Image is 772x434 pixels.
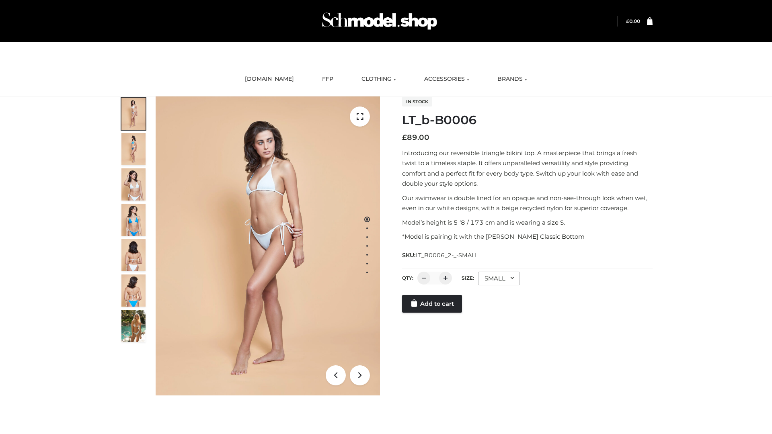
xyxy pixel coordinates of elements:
img: ArielClassicBikiniTop_CloudNine_AzureSky_OW114ECO_1 [156,96,380,395]
a: FFP [316,70,339,88]
span: In stock [402,97,432,106]
a: Add to cart [402,295,462,313]
h1: LT_b-B0006 [402,113,653,127]
bdi: 89.00 [402,133,429,142]
img: Arieltop_CloudNine_AzureSky2.jpg [121,310,146,342]
bdi: 0.00 [626,18,640,24]
span: £ [402,133,407,142]
p: Model’s height is 5 ‘8 / 173 cm and is wearing a size S. [402,217,653,228]
a: [DOMAIN_NAME] [239,70,300,88]
p: Introducing our reversible triangle bikini top. A masterpiece that brings a fresh twist to a time... [402,148,653,189]
p: *Model is pairing it with the [PERSON_NAME] Classic Bottom [402,231,653,242]
a: £0.00 [626,18,640,24]
img: ArielClassicBikiniTop_CloudNine_AzureSky_OW114ECO_2-scaled.jpg [121,133,146,165]
img: ArielClassicBikiniTop_CloudNine_AzureSky_OW114ECO_7-scaled.jpg [121,239,146,271]
p: Our swimwear is double lined for an opaque and non-see-through look when wet, even in our white d... [402,193,653,213]
img: ArielClassicBikiniTop_CloudNine_AzureSky_OW114ECO_1-scaled.jpg [121,98,146,130]
span: SKU: [402,250,479,260]
img: ArielClassicBikiniTop_CloudNine_AzureSky_OW114ECO_8-scaled.jpg [121,274,146,307]
span: £ [626,18,629,24]
label: Size: [462,275,474,281]
span: LT_B0006_2-_-SMALL [415,252,478,259]
img: ArielClassicBikiniTop_CloudNine_AzureSky_OW114ECO_3-scaled.jpg [121,168,146,201]
label: QTY: [402,275,413,281]
div: SMALL [478,272,520,285]
a: ACCESSORIES [418,70,475,88]
a: BRANDS [491,70,533,88]
img: Schmodel Admin 964 [319,5,440,37]
img: ArielClassicBikiniTop_CloudNine_AzureSky_OW114ECO_4-scaled.jpg [121,204,146,236]
a: CLOTHING [355,70,402,88]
